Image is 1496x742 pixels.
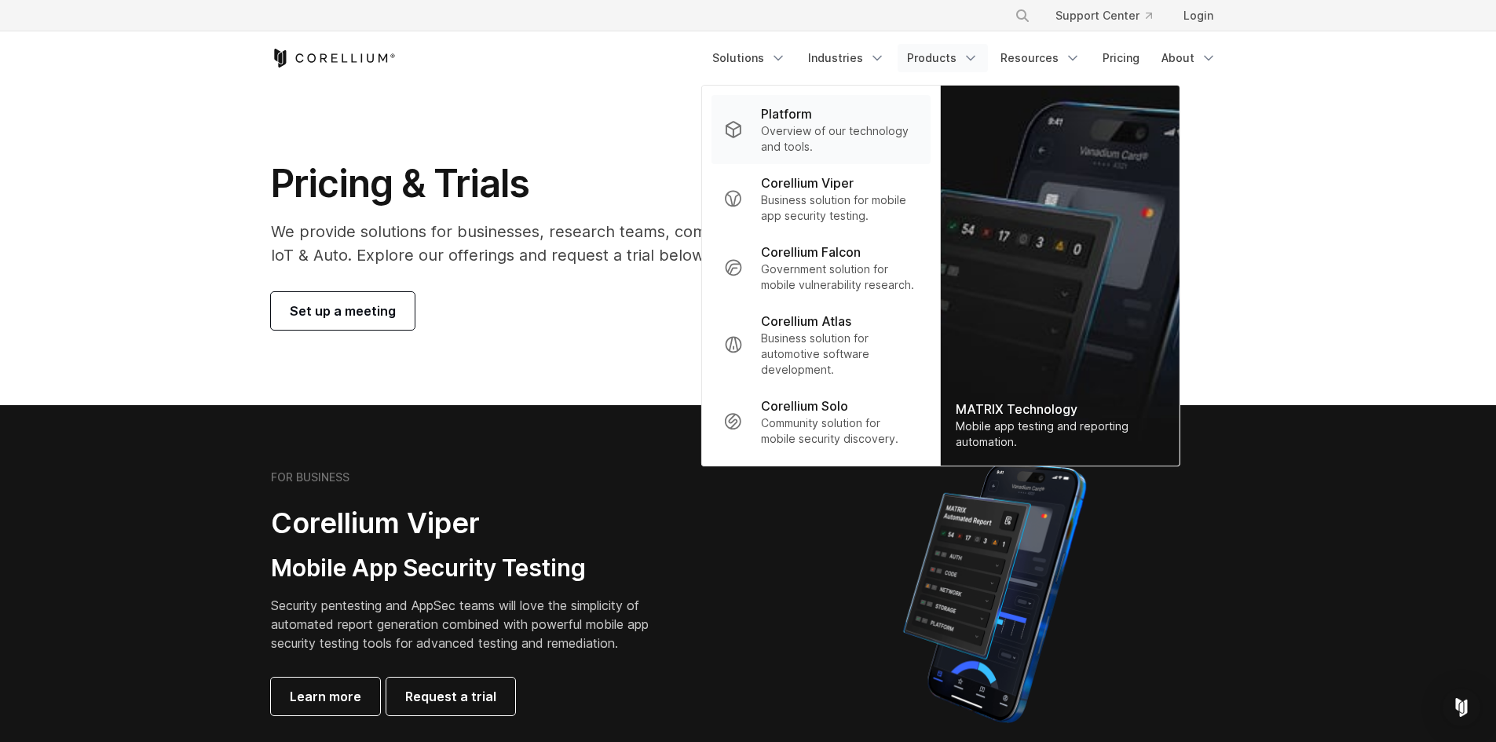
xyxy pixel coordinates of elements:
span: Learn more [290,687,361,706]
a: Pricing [1093,44,1149,72]
p: Overview of our technology and tools. [761,123,917,155]
div: Open Intercom Messenger [1443,689,1480,726]
a: Corellium Atlas Business solution for automotive software development. [711,302,930,387]
p: Platform [761,104,812,123]
a: Login [1171,2,1226,30]
div: Mobile app testing and reporting automation. [956,419,1163,450]
div: Navigation Menu [996,2,1226,30]
a: Corellium Falcon Government solution for mobile vulnerability research. [711,233,930,302]
img: Matrix_WebNav_1x [940,86,1179,466]
h2: Corellium Viper [271,506,673,541]
p: We provide solutions for businesses, research teams, community individuals, and IoT & Auto. Explo... [271,220,897,267]
p: Corellium Falcon [761,243,861,261]
div: Navigation Menu [703,44,1226,72]
p: Corellium Solo [761,397,848,415]
p: Business solution for mobile app security testing. [761,192,917,224]
a: Corellium Solo Community solution for mobile security discovery. [711,387,930,456]
p: Corellium Atlas [761,312,851,331]
a: Support Center [1043,2,1165,30]
p: Community solution for mobile security discovery. [761,415,917,447]
a: Set up a meeting [271,292,415,330]
img: Corellium MATRIX automated report on iPhone showing app vulnerability test results across securit... [876,455,1113,730]
a: Solutions [703,44,796,72]
a: Platform Overview of our technology and tools. [711,95,930,164]
a: Request a trial [386,678,515,715]
a: MATRIX Technology Mobile app testing and reporting automation. [940,86,1179,466]
p: Security pentesting and AppSec teams will love the simplicity of automated report generation comb... [271,596,673,652]
h3: Mobile App Security Testing [271,554,673,583]
p: Corellium Viper [761,174,854,192]
button: Search [1008,2,1037,30]
a: Learn more [271,678,380,715]
h1: Pricing & Trials [271,160,897,207]
p: Business solution for automotive software development. [761,331,917,378]
p: Government solution for mobile vulnerability research. [761,261,917,293]
span: Request a trial [405,687,496,706]
a: About [1152,44,1226,72]
a: Industries [799,44,894,72]
a: Corellium Viper Business solution for mobile app security testing. [711,164,930,233]
a: Products [898,44,988,72]
span: Set up a meeting [290,302,396,320]
a: Resources [991,44,1090,72]
a: Corellium Home [271,49,396,68]
h6: FOR BUSINESS [271,470,349,484]
div: MATRIX Technology [956,400,1163,419]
